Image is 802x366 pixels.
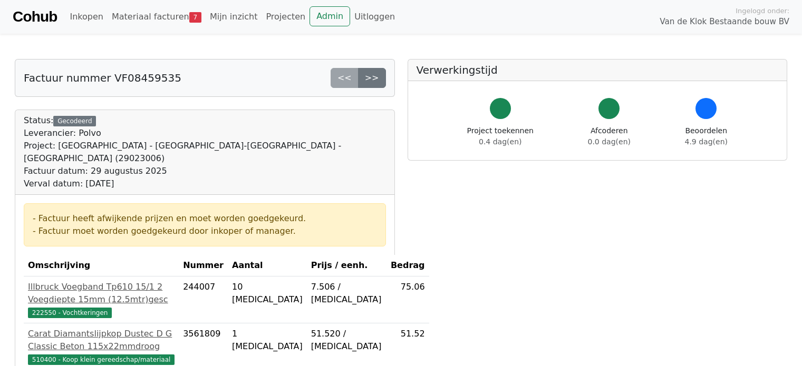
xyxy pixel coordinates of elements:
[24,72,181,84] h5: Factuur nummer VF08459535
[310,6,350,26] a: Admin
[179,276,228,323] td: 244007
[179,255,228,276] th: Nummer
[736,6,789,16] span: Ingelogd onder:
[24,114,386,190] div: Status:
[228,255,307,276] th: Aantal
[467,125,534,147] div: Project toekennen
[189,12,201,23] span: 7
[24,255,179,276] th: Omschrijving
[108,6,206,27] a: Materiaal facturen7
[262,6,310,27] a: Projecten
[588,125,631,147] div: Afcoderen
[385,276,429,323] td: 75.06
[358,68,386,88] a: >>
[24,127,386,140] div: Leverancier: Polvo
[33,225,377,238] div: - Factuur moet worden goedgekeurd door inkoper of manager.
[28,281,175,306] div: Illbruck Voegband Tp610 15/1 2 Voegdiepte 15mm (12.5mtr)gesc
[311,328,382,353] div: 51.520 / [MEDICAL_DATA]
[685,125,728,147] div: Beoordelen
[660,16,789,28] span: Van de Klok Bestaande bouw BV
[350,6,399,27] a: Uitloggen
[232,328,303,353] div: 1 [MEDICAL_DATA]
[28,308,112,318] span: 222550 - Vochtkeringen
[28,281,175,319] a: Illbruck Voegband Tp610 15/1 2 Voegdiepte 15mm (12.5mtr)gesc222550 - Vochtkeringen
[588,137,631,146] span: 0.0 dag(en)
[685,137,728,146] span: 4.9 dag(en)
[13,4,57,29] a: Cohub
[33,212,377,225] div: - Factuur heeft afwijkende prijzen en moet worden goedgekeurd.
[28,328,175,353] div: Carat Diamantslijpkop Dustec D G Classic Beton 115x22mmdroog
[24,165,386,177] div: Factuur datum: 29 augustus 2025
[28,354,175,365] span: 510400 - Koop klein gereedschap/materiaal
[206,6,262,27] a: Mijn inzicht
[53,116,96,126] div: Gecodeerd
[417,64,779,76] h5: Verwerkingstijd
[24,177,386,190] div: Verval datum: [DATE]
[24,140,386,165] div: Project: [GEOGRAPHIC_DATA] - [GEOGRAPHIC_DATA]-[GEOGRAPHIC_DATA] - [GEOGRAPHIC_DATA] (29023006)
[385,255,429,276] th: Bedrag
[28,328,175,365] a: Carat Diamantslijpkop Dustec D G Classic Beton 115x22mmdroog510400 - Koop klein gereedschap/mater...
[479,137,521,146] span: 0.4 dag(en)
[311,281,382,306] div: 7.506 / [MEDICAL_DATA]
[232,281,303,306] div: 10 [MEDICAL_DATA]
[65,6,107,27] a: Inkopen
[307,255,386,276] th: Prijs / eenh.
